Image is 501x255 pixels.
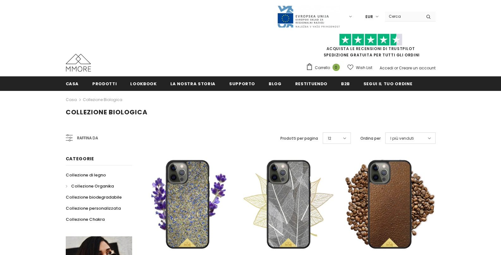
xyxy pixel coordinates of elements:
[380,65,393,71] a: Accedi
[280,135,318,142] label: Prodotti per pagina
[71,183,114,189] span: Collezione Organika
[92,76,117,91] a: Prodotti
[66,54,91,72] img: Casi MMORE
[306,63,343,73] a: Carrello 0
[66,81,79,87] span: Casa
[92,81,117,87] span: Prodotti
[66,203,121,214] a: Collezione personalizzata
[315,65,330,71] span: Carrello
[341,76,350,91] a: B2B
[170,81,216,87] span: La nostra storia
[66,205,121,211] span: Collezione personalizzata
[66,172,106,178] span: Collezione di legno
[66,181,114,192] a: Collezione Organika
[66,76,79,91] a: Casa
[130,76,156,91] a: Lookbook
[328,135,331,142] span: 12
[390,135,414,142] span: I più venduti
[306,36,436,58] span: SPEDIZIONE GRATUITA PER TUTTI GLI ORDINI
[365,14,373,20] span: EUR
[66,108,148,117] span: Collezione biologica
[277,5,340,28] img: Javni Razpis
[339,34,402,46] img: Fidati di Pilot Stars
[66,156,94,162] span: Categorie
[269,76,282,91] a: Blog
[66,96,77,104] a: Casa
[66,192,122,203] a: Collezione biodegradabile
[341,81,350,87] span: B2B
[295,76,327,91] a: Restituendo
[83,97,122,102] a: Collezione biologica
[170,76,216,91] a: La nostra storia
[277,14,340,19] a: Javni Razpis
[229,76,255,91] a: supporto
[66,214,105,225] a: Collezione Chakra
[327,46,415,51] a: Acquista le recensioni di TrustPilot
[66,194,122,200] span: Collezione biodegradabile
[385,12,421,21] input: Search Site
[399,65,436,71] a: Creare un account
[364,76,412,91] a: Segui il tuo ordine
[360,135,381,142] label: Ordina per
[66,169,106,181] a: Collezione di legno
[77,135,98,142] span: Raffina da
[333,64,340,71] span: 0
[66,216,105,222] span: Collezione Chakra
[347,62,372,73] a: Wish List
[130,81,156,87] span: Lookbook
[229,81,255,87] span: supporto
[269,81,282,87] span: Blog
[394,65,398,71] span: or
[295,81,327,87] span: Restituendo
[356,65,372,71] span: Wish List
[364,81,412,87] span: Segui il tuo ordine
